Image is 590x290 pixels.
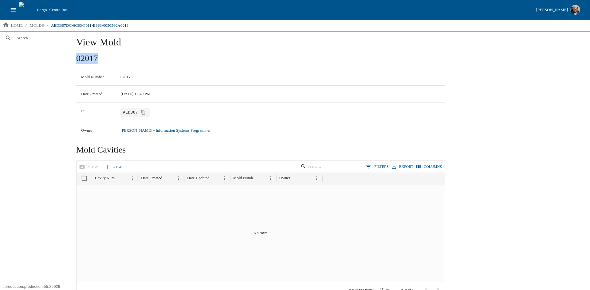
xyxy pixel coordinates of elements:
[27,21,47,30] a: molds
[187,176,210,180] div: Date Updated
[123,110,138,115] code: AEDB07
[120,92,151,96] span: 08/27/2025 12:40 PM
[266,174,275,182] button: Menu
[364,162,390,171] button: Show filters
[76,122,116,139] td: Owner
[220,174,229,182] button: Menu
[49,7,68,12] span: Centro Inc.
[11,22,23,29] p: home
[301,162,364,172] div: Search
[139,108,147,117] button: Copy full UUID
[51,22,129,29] p: AEDB07DC-6C83-F011-B883-0050560A0013
[77,184,445,282] div: No rows
[103,162,124,172] a: New
[34,7,533,13] div: Cargo -
[128,174,136,182] button: Menu
[49,21,131,30] a: AEDB07DC-6C83-F011-B883-0050560A0013
[163,174,171,182] button: Sort
[30,22,44,29] p: molds
[279,176,290,180] div: Owner
[76,53,445,64] h2: 02017
[534,3,583,17] button: [PERSON_NAME]
[47,22,48,29] li: /
[116,69,445,86] td: 02017
[76,69,116,86] td: Mold Number
[26,22,27,29] li: /
[390,162,415,171] button: Export
[76,86,116,102] td: Date Created
[120,128,210,133] a: [PERSON_NAME] - Information Systems Programmer
[17,35,64,41] span: Search
[233,176,258,180] div: Mold Number » Mold Number
[76,102,116,122] td: Id
[258,174,267,182] button: Sort
[120,174,128,182] button: Sort
[210,174,218,182] button: Sort
[174,174,183,182] button: Menu
[307,162,355,171] input: Search…
[570,5,580,15] img: Profile image
[76,145,126,154] span: Mold Cavities
[141,176,162,180] div: Date Created
[19,2,34,17] img: cargo logo
[415,162,443,171] button: Select columns
[7,4,19,16] button: open drawer
[76,36,583,53] h1: View Mold
[313,174,321,182] button: Menu
[95,176,120,180] div: Cavity Number
[536,6,568,14] div: [PERSON_NAME]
